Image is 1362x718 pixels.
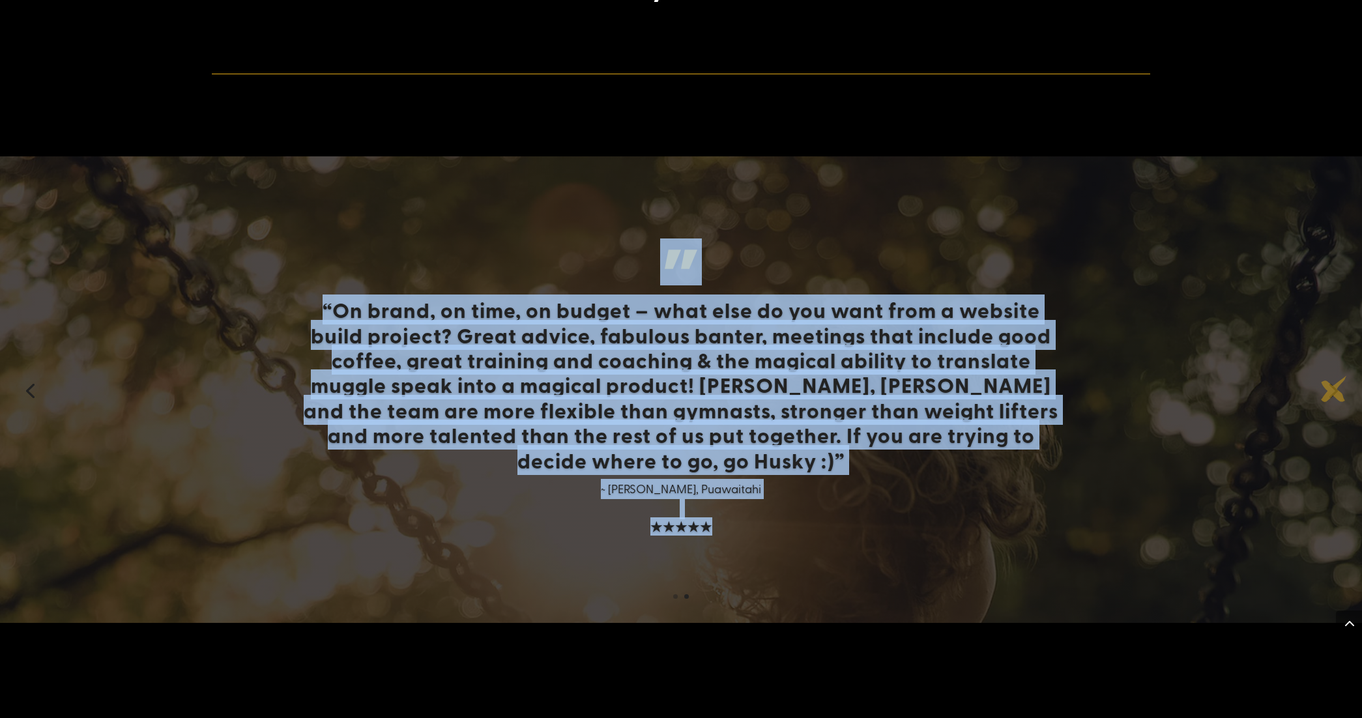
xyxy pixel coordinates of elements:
[660,238,702,280] img: quote mark
[650,517,712,536] span: ★★★★★
[684,594,689,599] a: 2
[673,594,678,599] a: 1
[298,479,1064,519] p: ~ [PERSON_NAME], Puawaitahi
[298,297,1064,479] h4: “On brand, on time, on budget – what else do you want from a website build project? Great advice,...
